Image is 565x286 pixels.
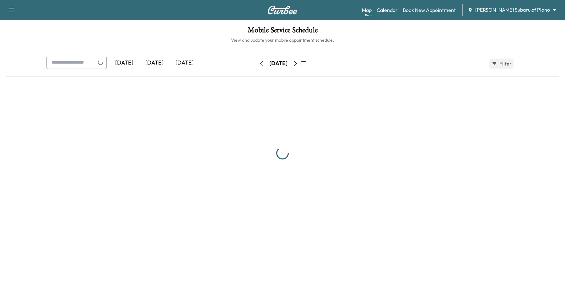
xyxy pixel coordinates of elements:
div: Beta [365,13,372,18]
h6: View and update your mobile appointment schedule. [6,37,559,43]
span: [PERSON_NAME] Subaru of Plano [475,6,550,13]
div: [DATE] [109,56,139,70]
div: [DATE] [139,56,169,70]
span: Filter [499,60,511,67]
div: [DATE] [169,56,200,70]
a: Book New Appointment [403,6,456,14]
h1: Mobile Service Schedule [6,26,559,37]
div: [DATE] [269,60,288,67]
a: MapBeta [362,6,372,14]
button: Filter [489,59,514,69]
a: Calendar [377,6,398,14]
img: Curbee Logo [267,6,298,14]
